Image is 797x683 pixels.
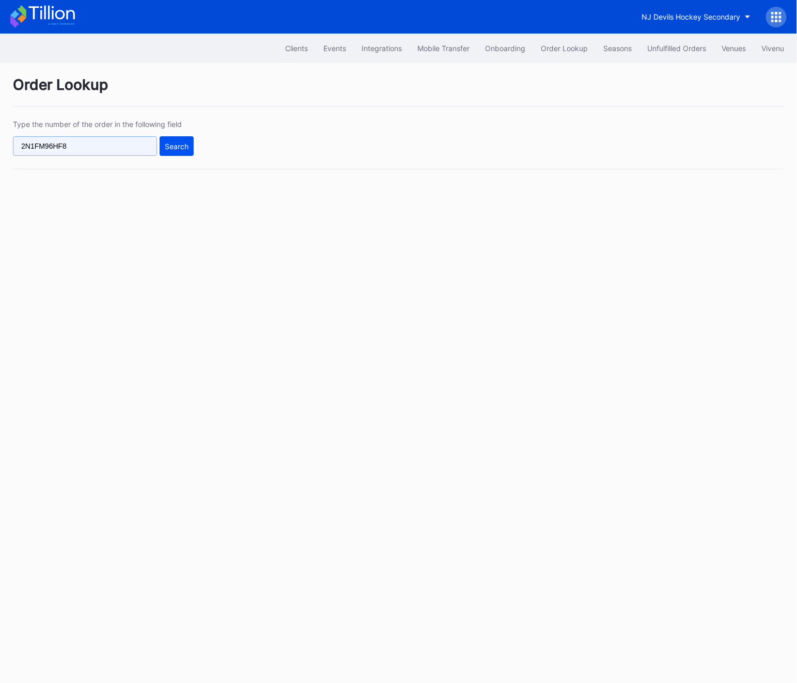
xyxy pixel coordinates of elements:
[634,7,758,26] button: NJ Devils Hockey Secondary
[285,44,308,53] div: Clients
[714,39,754,58] button: Venues
[541,44,588,53] div: Order Lookup
[362,44,402,53] div: Integrations
[603,44,632,53] div: Seasons
[13,136,157,156] input: GT59662
[316,39,354,58] button: Events
[160,136,194,156] button: Search
[647,44,706,53] div: Unfulfilled Orders
[323,44,346,53] div: Events
[485,44,525,53] div: Onboarding
[761,44,784,53] div: Vivenu
[477,39,533,58] button: Onboarding
[165,142,189,151] div: Search
[722,44,746,53] div: Venues
[417,44,470,53] div: Mobile Transfer
[754,39,792,58] button: Vivenu
[354,39,410,58] button: Integrations
[13,76,784,107] div: Order Lookup
[410,39,477,58] button: Mobile Transfer
[596,39,639,58] button: Seasons
[13,120,194,129] div: Type the number of the order in the following field
[639,39,714,58] button: Unfulfilled Orders
[642,12,740,21] div: NJ Devils Hockey Secondary
[277,39,316,58] button: Clients
[533,39,596,58] button: Order Lookup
